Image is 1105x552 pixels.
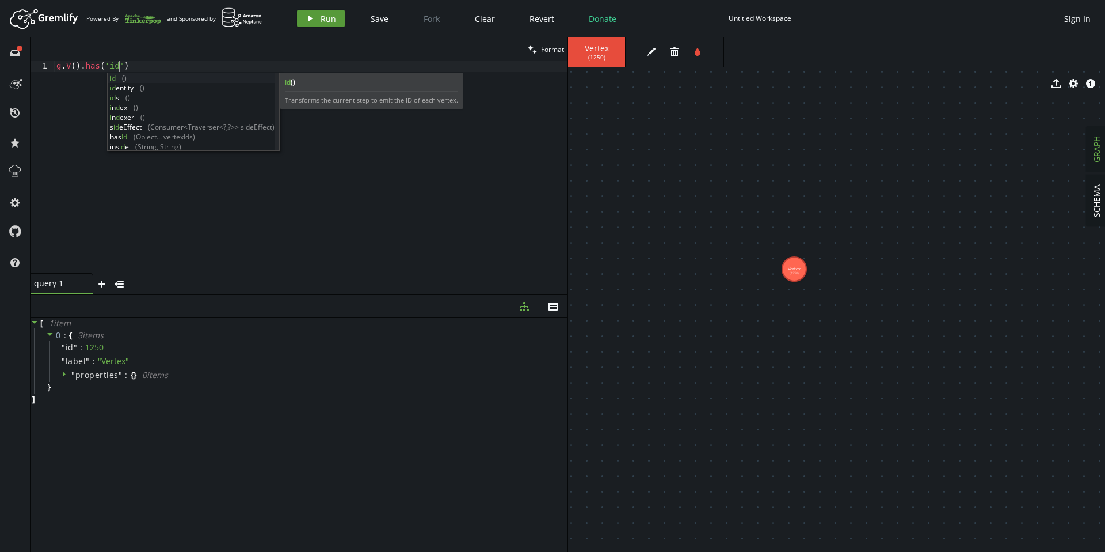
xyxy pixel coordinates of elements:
[541,44,564,54] span: Format
[40,318,43,328] span: [
[46,382,51,392] span: }
[142,369,168,380] span: 0 item s
[64,330,67,341] span: :
[125,370,128,380] span: :
[119,369,123,380] span: "
[69,330,72,341] span: {
[31,394,35,404] span: ]
[362,10,397,27] button: Save
[49,317,71,328] span: 1 item
[1064,13,1091,24] span: Sign In
[529,13,554,24] span: Revert
[93,356,95,366] span: :
[580,10,625,27] button: Donate
[321,13,336,24] span: Run
[107,73,280,151] div: Autocomplete suggestions
[588,54,605,61] span: ( 1250 )
[466,10,504,27] button: Clear
[371,13,388,24] span: Save
[86,356,90,366] span: "
[297,10,345,27] button: Run
[285,96,458,104] span: Transforms the current step to emit the ID of each vertex.
[62,342,66,353] span: "
[131,370,134,380] span: {
[75,369,119,380] span: properties
[222,7,262,28] img: AWS Neptune
[580,43,614,54] span: Vertex
[74,342,78,353] span: "
[589,13,616,24] span: Donate
[1058,10,1096,27] button: Sign In
[729,14,791,22] div: Untitled Workspace
[424,13,440,24] span: Fork
[475,13,495,24] span: Clear
[98,356,129,366] span: " Vertex "
[31,61,55,72] div: 1
[80,342,82,353] span: :
[85,342,104,353] div: 1250
[524,37,567,61] button: Format
[134,370,136,380] span: }
[521,10,563,27] button: Revert
[1091,184,1102,217] span: SCHEMA
[790,271,799,275] tspan: (1250)
[34,278,80,289] span: query 1
[414,10,449,27] button: Fork
[788,266,801,271] tspan: Vertex
[78,330,104,341] span: 3 item s
[62,356,66,366] span: "
[167,7,262,29] div: and Sponsored by
[291,77,295,87] span: ()
[285,77,458,87] b: id
[1091,136,1102,162] span: GRAPH
[86,9,161,29] div: Powered By
[71,369,75,380] span: "
[66,356,86,366] span: label
[56,330,61,341] span: 0
[66,342,74,353] span: id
